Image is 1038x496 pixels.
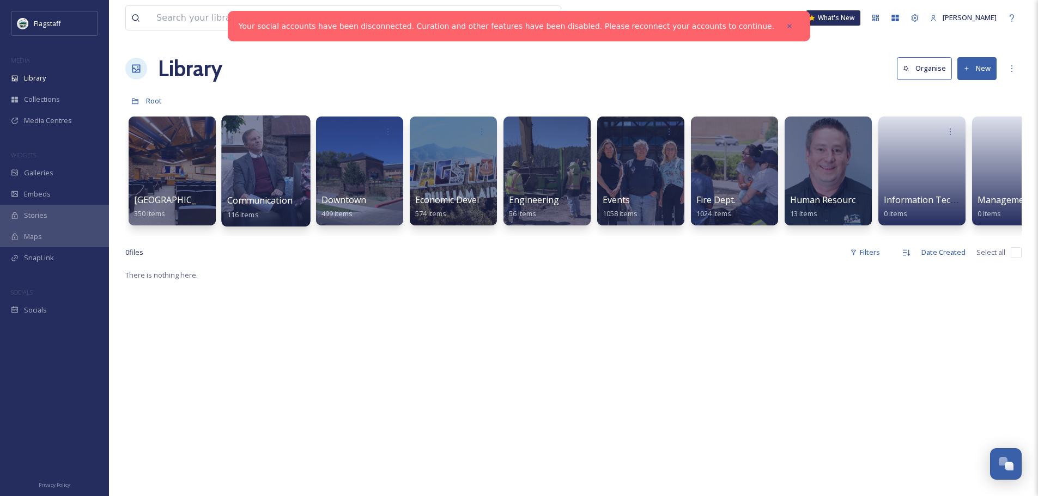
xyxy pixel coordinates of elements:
span: Communication & Civic Engagement [227,194,377,206]
span: 499 items [321,209,353,218]
a: Library [158,52,222,85]
span: Information Technologies [884,194,991,206]
span: Library [24,73,46,83]
span: MEDIA [11,56,30,64]
span: 350 items [134,209,165,218]
a: Privacy Policy [39,477,70,491]
a: What's New [806,10,860,26]
span: WIDGETS [11,151,36,159]
span: Galleries [24,168,53,178]
a: Communication & Civic Engagement116 items [227,195,377,219]
a: Root [146,94,162,107]
span: 574 items [415,209,446,218]
span: [PERSON_NAME] [943,13,997,22]
button: Organise [897,57,952,79]
button: Open Chat [990,448,1022,480]
span: 116 items [227,209,259,219]
div: Date Created [916,242,971,263]
span: Embeds [24,189,51,199]
span: 0 file s [125,247,143,258]
span: Events [603,194,630,206]
input: Search your library [151,6,472,30]
span: There is nothing here. [125,270,198,280]
a: Downtown499 items [321,195,366,218]
a: Human Resources & Risk Management13 items [790,195,949,218]
a: Engineering56 items [509,195,559,218]
span: Media Centres [24,115,72,126]
span: Root [146,96,162,106]
span: Collections [24,94,60,105]
a: View all files [491,7,555,28]
span: Fire Dept. [696,194,736,206]
span: Select all [976,247,1005,258]
span: Socials [24,305,47,315]
a: Economic Development574 items [415,195,511,218]
span: 1058 items [603,209,638,218]
a: [PERSON_NAME] [925,7,1002,28]
a: Information Technologies0 items [884,195,991,218]
a: Your social accounts have been disconnected. Curation and other features have been disabled. Plea... [239,21,774,32]
a: [GEOGRAPHIC_DATA]350 items [134,195,222,218]
button: New [957,57,997,79]
span: Downtown [321,194,366,206]
span: SOCIALS [11,288,33,296]
span: 0 items [978,209,1001,218]
span: Stories [24,210,47,221]
span: SnapLink [24,253,54,263]
span: 0 items [884,209,907,218]
span: Economic Development [415,194,511,206]
span: [GEOGRAPHIC_DATA] [134,194,222,206]
a: Events1058 items [603,195,638,218]
a: Fire Dept.1024 items [696,195,736,218]
span: 1024 items [696,209,731,218]
span: Flagstaff [34,19,61,28]
span: Engineering [509,194,559,206]
div: Filters [845,242,885,263]
span: Privacy Policy [39,481,70,488]
span: Human Resources & Risk Management [790,194,949,206]
span: 56 items [509,209,536,218]
img: images%20%282%29.jpeg [17,18,28,29]
span: Maps [24,231,42,242]
span: 13 items [790,209,817,218]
